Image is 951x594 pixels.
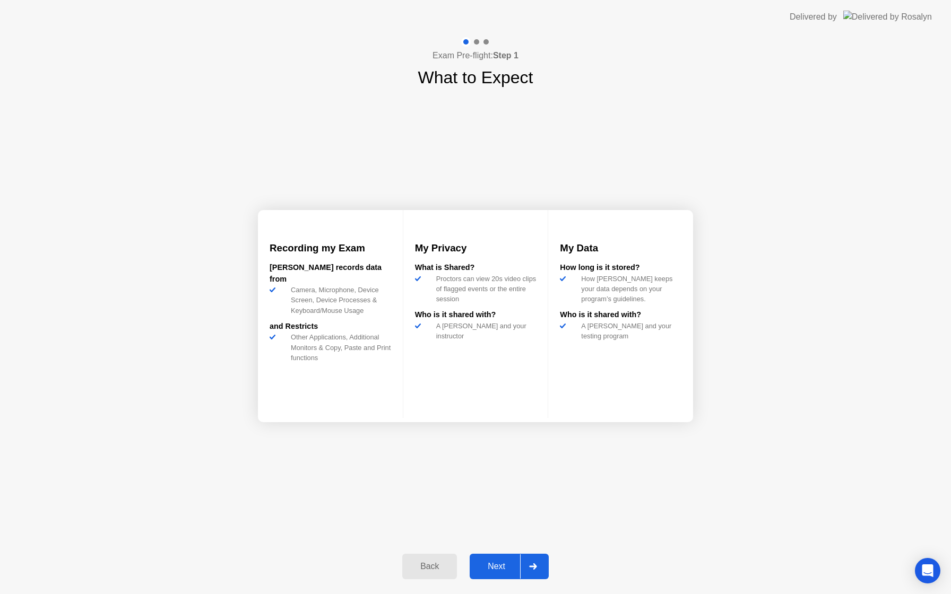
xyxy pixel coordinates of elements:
[577,274,681,304] div: How [PERSON_NAME] keeps your data depends on your program’s guidelines.
[790,11,837,23] div: Delivered by
[270,262,391,285] div: [PERSON_NAME] records data from
[560,241,681,256] h3: My Data
[432,321,537,341] div: A [PERSON_NAME] and your instructor
[470,554,549,579] button: Next
[560,309,681,321] div: Who is it shared with?
[405,562,454,571] div: Back
[843,11,932,23] img: Delivered by Rosalyn
[433,49,518,62] h4: Exam Pre-flight:
[270,241,391,256] h3: Recording my Exam
[915,558,940,583] div: Open Intercom Messenger
[402,554,457,579] button: Back
[473,562,520,571] div: Next
[432,274,537,304] div: Proctors can view 20s video clips of flagged events or the entire session
[493,51,518,60] b: Step 1
[415,262,537,274] div: What is Shared?
[560,262,681,274] div: How long is it stored?
[287,332,391,363] div: Other Applications, Additional Monitors & Copy, Paste and Print functions
[577,321,681,341] div: A [PERSON_NAME] and your testing program
[418,65,533,90] h1: What to Expect
[287,285,391,316] div: Camera, Microphone, Device Screen, Device Processes & Keyboard/Mouse Usage
[415,309,537,321] div: Who is it shared with?
[270,321,391,333] div: and Restricts
[415,241,537,256] h3: My Privacy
